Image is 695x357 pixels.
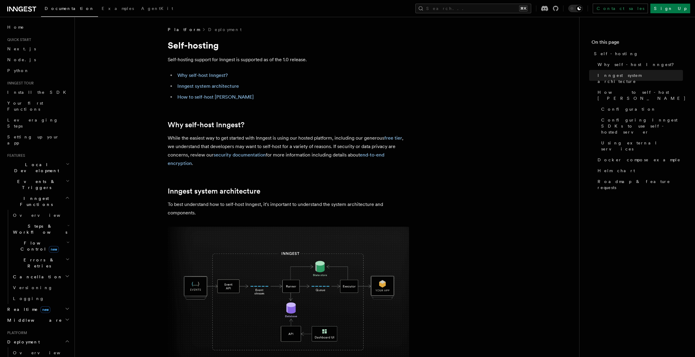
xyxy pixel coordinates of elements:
a: AgentKit [138,2,177,16]
span: Platform [168,27,200,33]
span: Inngest tour [5,81,34,86]
a: Setting up your app [5,131,71,148]
span: Configuring Inngest SDKs to use self-hosted server [601,117,683,135]
h1: Self-hosting [168,40,409,51]
a: Inngest system architecture [595,70,683,87]
span: Platform [5,330,27,335]
span: How to self-host [PERSON_NAME] [598,89,686,101]
a: Your first Functions [5,98,71,115]
span: Roadmap & feature requests [598,178,683,191]
span: Using external services [601,140,683,152]
a: Roadmap & feature requests [595,176,683,193]
a: How to self-host [PERSON_NAME] [177,94,254,100]
span: Errors & Retries [11,257,65,269]
a: Overview [11,210,71,221]
span: Features [5,153,25,158]
p: Self-hosting support for Inngest is supported as of the 1.0 release. [168,55,409,64]
span: Examples [102,6,134,11]
span: Node.js [7,57,36,62]
button: Events & Triggers [5,176,71,193]
a: Inngest system architecture [168,187,260,195]
button: Flow Controlnew [11,238,71,254]
a: free tier [384,135,402,141]
a: Why self-host Inngest? [177,72,228,78]
a: Documentation [41,2,98,17]
a: Sign Up [650,4,690,13]
span: Overview [13,350,75,355]
span: Why self-host Inngest? [598,62,678,68]
div: Inngest Functions [5,210,71,304]
a: Self-hosting [592,48,683,59]
span: Your first Functions [7,101,43,112]
span: new [40,306,50,313]
button: Cancellation [11,271,71,282]
button: Toggle dark mode [568,5,583,12]
a: Why self-host Inngest? [168,121,244,129]
h4: On this page [592,39,683,48]
button: Steps & Workflows [11,221,71,238]
a: Home [5,22,71,33]
span: Docker compose example [598,157,681,163]
span: Quick start [5,37,31,42]
a: Configuring Inngest SDKs to use self-hosted server [599,115,683,137]
a: Inngest system architecture [177,83,239,89]
span: Local Development [5,162,66,174]
a: Logging [11,293,71,304]
a: Helm chart [595,165,683,176]
button: Errors & Retries [11,254,71,271]
a: Configuration [599,104,683,115]
span: Next.js [7,46,36,51]
span: Self-hosting [594,51,638,57]
a: Node.js [5,54,71,65]
kbd: ⌘K [519,5,528,11]
a: Examples [98,2,138,16]
span: AgentKit [141,6,173,11]
span: Events & Triggers [5,178,66,191]
span: Configuration [601,106,656,112]
span: Home [7,24,24,30]
span: Middleware [5,317,62,323]
a: Next.js [5,43,71,54]
button: Local Development [5,159,71,176]
p: While the easiest way to get started with Inngest is using our hosted platform, including our gen... [168,134,409,168]
span: Overview [13,213,75,218]
span: Helm chart [598,168,635,174]
button: Search...⌘K [415,4,531,13]
span: Steps & Workflows [11,223,67,235]
span: Setting up your app [7,134,59,145]
span: Logging [13,296,44,301]
button: Realtimenew [5,304,71,315]
span: Documentation [45,6,94,11]
span: Realtime [5,306,50,312]
span: Inngest Functions [5,195,65,207]
a: Contact sales [593,4,648,13]
button: Inngest Functions [5,193,71,210]
a: Python [5,65,71,76]
button: Middleware [5,315,71,326]
a: Why self-host Inngest? [595,59,683,70]
a: Docker compose example [595,154,683,165]
a: security documentation [214,152,266,158]
a: Deployment [208,27,242,33]
span: Versioning [13,285,53,290]
a: Using external services [599,137,683,154]
span: new [49,246,59,253]
a: Install the SDK [5,87,71,98]
span: Inngest system architecture [598,72,683,84]
span: Deployment [5,339,40,345]
a: Versioning [11,282,71,293]
a: How to self-host [PERSON_NAME] [595,87,683,104]
span: Flow Control [11,240,66,252]
a: Leveraging Steps [5,115,71,131]
span: Python [7,68,29,73]
span: Leveraging Steps [7,118,58,128]
button: Deployment [5,336,71,347]
span: Cancellation [11,274,63,280]
span: Install the SDK [7,90,70,95]
p: To best understand how to self-host Inngest, it's important to understand the system architecture... [168,200,409,217]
